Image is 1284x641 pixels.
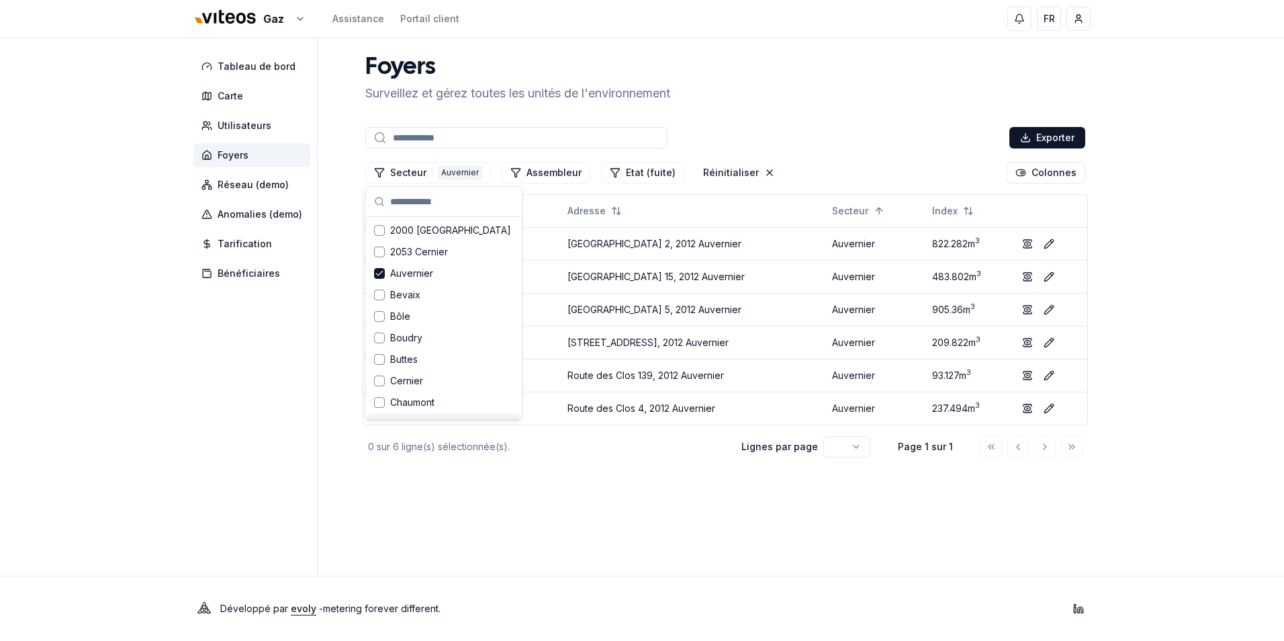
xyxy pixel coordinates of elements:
[827,227,927,260] td: Auvernier
[502,162,590,183] button: Filtrer les lignes
[193,261,316,286] a: Bénéficiaires
[832,204,868,218] span: Secteur
[390,310,410,323] span: Bôle
[218,148,248,162] span: Foyers
[390,288,420,302] span: Bevaix
[218,208,302,221] span: Anomalies (demo)
[932,270,1007,284] div: 483.802 m
[827,359,927,392] td: Auvernier
[567,271,745,282] a: [GEOGRAPHIC_DATA] 15, 2012 Auvernier
[932,402,1007,415] div: 237.494 m
[970,302,975,311] sup: 3
[218,89,243,103] span: Carte
[365,162,491,183] button: Filtrer les lignes
[1009,127,1085,148] button: Exporter
[741,440,818,454] p: Lignes par page
[193,173,316,197] a: Réseau (demo)
[975,401,980,410] sup: 3
[193,1,258,34] img: Viteos - Gaz Logo
[365,54,670,81] h1: Foyers
[695,162,783,183] button: Réinitialiser les filtres
[390,417,472,431] span: Chézard-St-Martin
[193,5,306,34] button: Gaz
[218,60,295,73] span: Tableau de bord
[824,200,892,222] button: Sorted ascending. Click to sort descending.
[1044,12,1055,26] span: FR
[263,11,284,27] span: Gaz
[368,440,720,454] div: 0 sur 6 ligne(s) sélectionnée(s).
[976,269,981,278] sup: 3
[390,224,511,237] span: 2000 [GEOGRAPHIC_DATA]
[932,204,958,218] span: Index
[892,440,959,454] div: Page 1 sur 1
[291,603,316,614] a: evoly
[193,54,316,79] a: Tableau de bord
[390,374,423,388] span: Cernier
[976,335,980,344] sup: 3
[390,353,418,366] span: Buttes
[193,84,316,108] a: Carte
[567,238,741,249] a: [GEOGRAPHIC_DATA] 2, 2012 Auvernier
[220,599,441,618] p: Développé par - metering forever different .
[193,143,316,167] a: Foyers
[827,326,927,359] td: Auvernier
[193,114,316,138] a: Utilisateurs
[827,260,927,293] td: Auvernier
[438,165,482,180] div: Auvernier
[1037,7,1061,31] button: FR
[567,204,606,218] span: Adresse
[559,200,630,222] button: Not sorted. Click to sort ascending.
[390,267,433,280] span: Auvernier
[966,368,971,377] sup: 3
[218,119,271,132] span: Utilisateurs
[567,337,729,348] a: [STREET_ADDRESS], 2012 Auvernier
[924,200,982,222] button: Not sorted. Click to sort ascending.
[567,402,715,414] a: Route des Clos 4, 2012 Auvernier
[567,304,741,315] a: [GEOGRAPHIC_DATA] 5, 2012 Auvernier
[193,598,215,619] img: Evoly Logo
[827,392,927,425] td: Auvernier
[932,237,1007,251] div: 822.282 m
[400,12,459,26] a: Portail client
[827,293,927,326] td: Auvernier
[390,396,434,409] span: Chaumont
[390,331,422,345] span: Boudry
[1007,162,1085,183] button: Cocher les colonnes
[390,245,448,259] span: 2053 Cernier
[932,369,1007,382] div: 93.127 m
[932,303,1007,316] div: 905.36 m
[218,237,272,251] span: Tarification
[193,202,316,226] a: Anomalies (demo)
[365,84,670,103] p: Surveillez et gérez toutes les unités de l'environnement
[975,237,980,245] sup: 3
[932,336,1007,349] div: 209.822 m
[193,232,316,256] a: Tarification
[218,178,289,191] span: Réseau (demo)
[332,12,384,26] a: Assistance
[567,370,724,381] a: Route des Clos 139, 2012 Auvernier
[601,162,684,183] button: Filtrer les lignes
[218,267,280,280] span: Bénéficiaires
